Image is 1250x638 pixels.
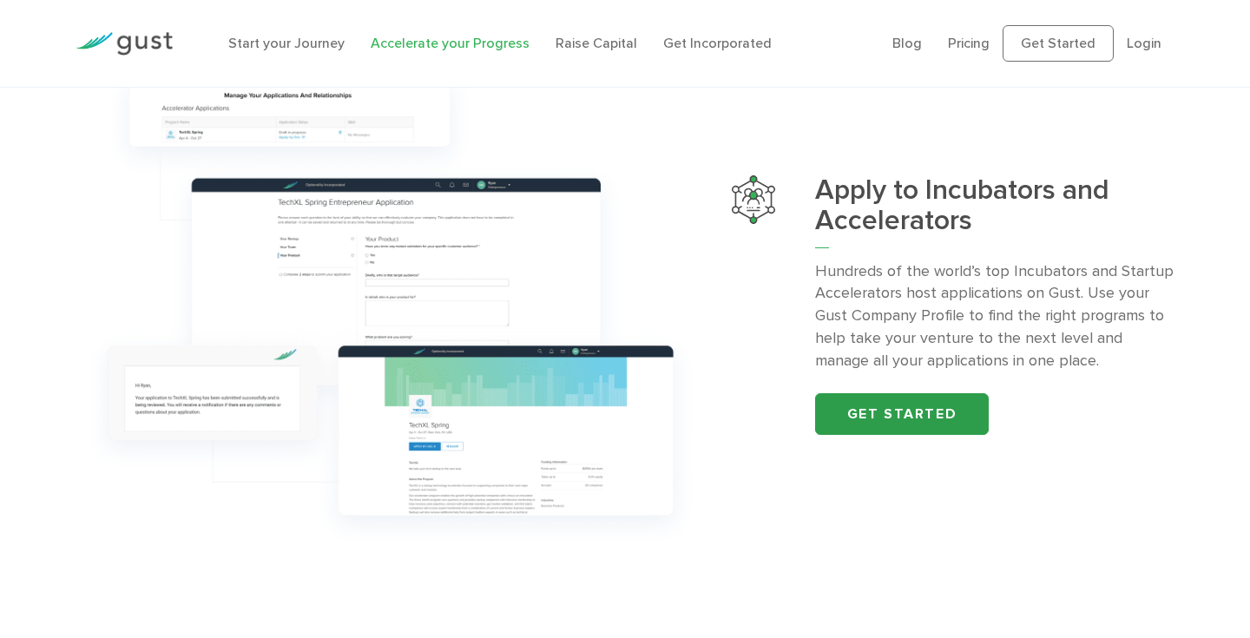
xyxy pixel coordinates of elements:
a: Start your Journey [228,35,345,51]
a: Login [1127,35,1161,51]
img: Apply To Incubators And Accelerators [732,175,775,224]
img: Group 1214 [76,55,706,556]
a: Pricing [948,35,990,51]
p: Hundreds of the world’s top Incubators and Startup Accelerators host applications on Gust. Use yo... [815,260,1174,373]
a: Get Started [1003,25,1114,62]
a: Blog [892,35,922,51]
a: Raise Capital [556,35,637,51]
a: Get Incorporated [663,35,772,51]
h3: Apply to Incubators and Accelerators [815,175,1174,248]
a: Get started [815,393,989,435]
a: Accelerate your Progress [371,35,530,51]
img: Gust Logo [76,32,173,56]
